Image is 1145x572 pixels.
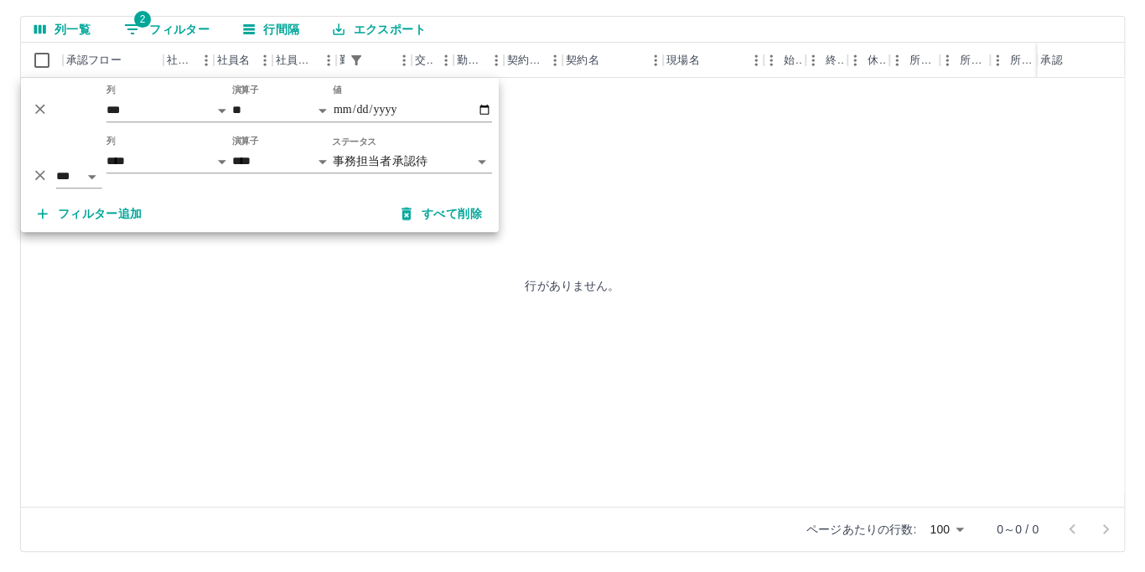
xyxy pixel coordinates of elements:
[826,43,844,78] div: 終業
[457,43,484,78] div: 勤務区分
[663,43,764,78] div: 現場名
[940,43,990,78] div: 所定終業
[252,48,277,73] button: メニュー
[484,48,509,73] button: メニュー
[194,48,219,73] button: メニュー
[21,17,104,42] button: 列選択
[163,43,214,78] div: 社員番号
[368,49,391,72] button: ソート
[388,198,495,229] button: すべて削除
[66,43,122,78] div: 承認フロー
[24,198,156,229] button: フィルター追加
[764,43,806,78] div: 始業
[909,43,936,78] div: 所定開始
[217,43,250,78] div: 社員名
[28,96,53,121] button: 削除
[230,17,313,42] button: 行間隔
[562,43,663,78] div: 契約名
[272,43,336,78] div: 社員区分
[868,43,886,78] div: 休憩
[806,521,916,538] p: ページあたりの行数:
[415,43,433,78] div: 交通費
[412,43,453,78] div: 交通費
[542,48,567,73] button: メニュー
[106,135,116,147] label: 列
[1037,43,1124,78] div: 承認
[433,48,459,73] button: メニュー
[56,164,102,188] select: 論理演算子
[960,43,987,78] div: 所定終業
[643,48,668,73] button: メニュー
[111,17,223,42] button: フィルター表示
[743,48,769,73] button: メニュー
[923,518,970,542] div: 100
[345,49,368,72] button: フィルター表示
[990,43,1040,78] div: 所定休憩
[232,135,259,147] label: 演算子
[889,43,940,78] div: 所定開始
[214,43,272,78] div: 社員名
[333,84,342,96] label: 値
[1040,43,1062,78] div: 承認
[134,11,151,28] span: 2
[316,48,341,73] button: メニュー
[333,149,492,173] div: 事務担当者承認待
[504,43,562,78] div: 契約コード
[319,17,438,42] button: エクスポート
[784,43,802,78] div: 始業
[997,521,1039,538] p: 0～0 / 0
[167,43,194,78] div: 社員番号
[232,84,259,96] label: 演算子
[507,43,542,78] div: 契約コード
[345,49,368,72] div: 1件のフィルターを適用中
[28,162,53,188] button: 削除
[666,43,699,78] div: 現場名
[276,43,316,78] div: 社員区分
[21,78,1124,492] div: 行がありません。
[391,48,417,73] button: メニュー
[847,43,889,78] div: 休憩
[106,84,116,96] label: 列
[453,43,504,78] div: 勤務区分
[63,43,163,78] div: 承認フロー
[566,43,598,78] div: 契約名
[336,43,412,78] div: 勤務日
[806,43,847,78] div: 終業
[1010,43,1037,78] div: 所定休憩
[332,135,376,147] label: ステータス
